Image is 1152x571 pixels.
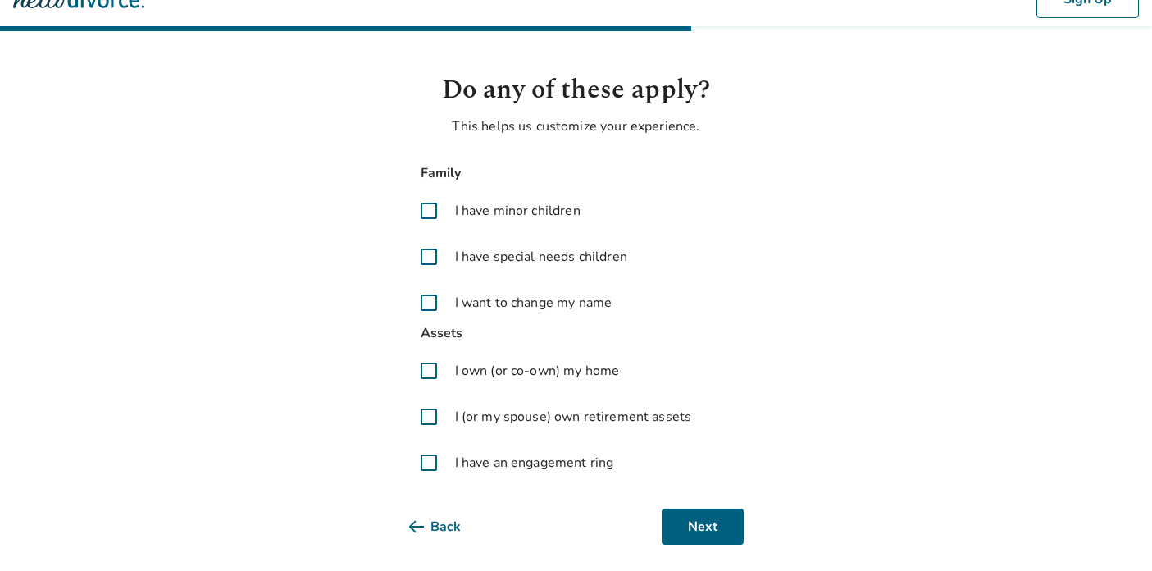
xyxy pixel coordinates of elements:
[1070,492,1152,571] iframe: Chat Widget
[455,293,612,313] span: I want to change my name
[455,201,581,221] span: I have minor children
[455,247,627,267] span: I have special needs children
[409,322,744,345] span: Assets
[455,407,692,427] span: I (or my spouse) own retirement assets
[409,509,487,545] button: Back
[409,162,744,185] span: Family
[662,509,744,545] button: Next
[455,453,614,473] span: I have an engagement ring
[409,71,744,110] h1: Do any of these apply?
[455,361,620,381] span: I own (or co-own) my home
[409,116,744,136] p: This helps us customize your experience.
